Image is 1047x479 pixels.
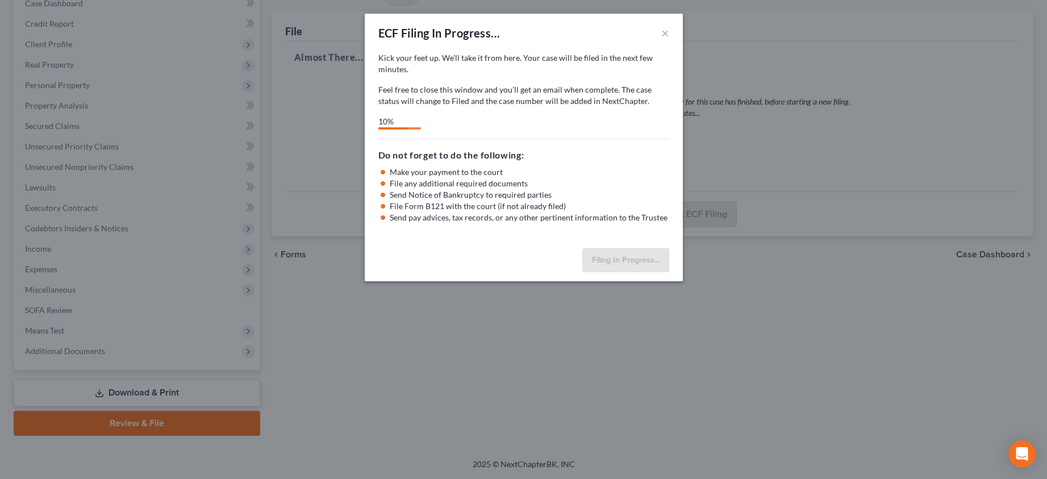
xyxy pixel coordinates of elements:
[661,26,669,40] button: ×
[1008,440,1036,468] div: Open Intercom Messenger
[378,84,669,107] p: Feel free to close this window and you’ll get an email when complete. The case status will change...
[378,116,407,127] div: 10%
[390,201,669,212] li: File Form B121 with the court (if not already filed)
[390,166,669,178] li: Make your payment to the court
[390,189,669,201] li: Send Notice of Bankruptcy to required parties
[390,212,669,223] li: Send pay advices, tax records, or any other pertinent information to the Trustee
[378,25,500,41] div: ECF Filing In Progress...
[378,52,669,75] p: Kick your feet up. We’ll take it from here. Your case will be filed in the next few minutes.
[378,148,669,162] h5: Do not forget to do the following:
[582,248,669,272] button: Filing In Progress...
[390,178,669,189] li: File any additional required documents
